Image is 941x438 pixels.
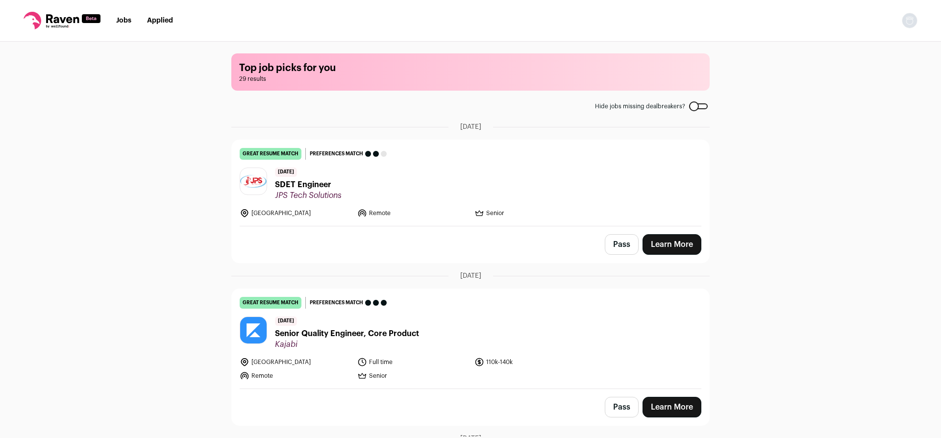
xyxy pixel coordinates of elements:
a: Learn More [643,234,701,255]
li: Senior [357,371,469,381]
span: [DATE] [275,316,297,326]
li: Senior [474,208,586,218]
a: great resume match Preferences match [DATE] SDET Engineer JPS Tech Solutions [GEOGRAPHIC_DATA] Re... [232,140,709,226]
img: 56f33ba3aebab4d7a1e87ba7d74a868f19e3928d3fb759ec54767a8720d30771.png [240,175,267,188]
li: Remote [240,371,351,381]
span: Preferences match [310,149,363,159]
li: [GEOGRAPHIC_DATA] [240,208,351,218]
span: Hide jobs missing dealbreakers? [595,102,685,110]
span: Kajabi [275,340,419,349]
h1: Top job picks for you [239,61,702,75]
span: [DATE] [460,271,481,281]
a: great resume match Preferences match [DATE] Senior Quality Engineer, Core Product Kajabi [GEOGRAP... [232,289,709,389]
span: [DATE] [460,122,481,132]
li: [GEOGRAPHIC_DATA] [240,357,351,367]
li: Remote [357,208,469,218]
span: Senior Quality Engineer, Core Product [275,328,419,340]
span: SDET Engineer [275,179,342,191]
li: 110k-140k [474,357,586,367]
div: great resume match [240,297,301,309]
a: Jobs [116,17,131,24]
span: [DATE] [275,168,297,177]
div: great resume match [240,148,301,160]
li: Full time [357,357,469,367]
span: 29 results [239,75,702,83]
button: Open dropdown [902,13,917,28]
button: Pass [605,234,639,255]
img: de02e3f9dc45a4999f4f3c71de89df17effc9bb592c0bcb3b287d7652242f1a3.jpg [240,317,267,343]
span: JPS Tech Solutions [275,191,342,200]
button: Pass [605,397,639,417]
span: Preferences match [310,298,363,308]
img: nopic.png [902,13,917,28]
a: Applied [147,17,173,24]
a: Learn More [643,397,701,417]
